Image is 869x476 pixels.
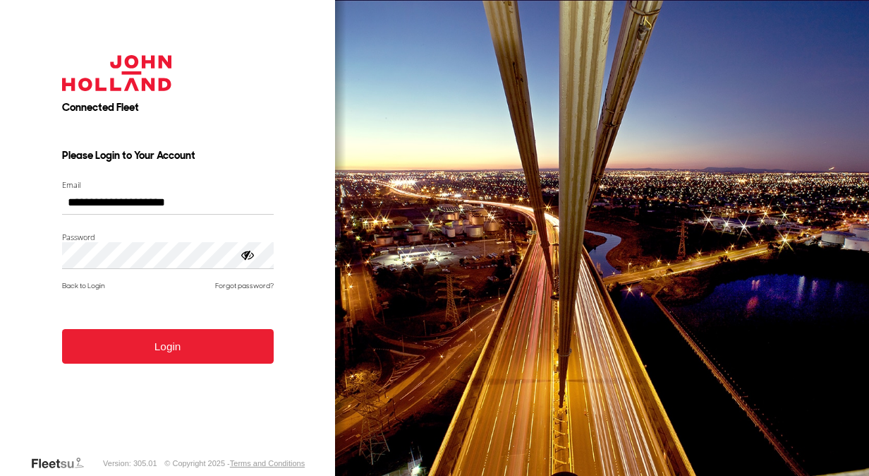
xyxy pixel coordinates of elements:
[62,179,274,190] label: Email
[62,100,274,114] h2: Connected Fleet
[230,459,305,468] a: Terms and Conditions
[62,148,274,162] h3: Please Login to Your Account
[62,55,172,91] img: John Holland
[164,459,305,468] div: © Copyright 2025 -
[62,281,105,290] a: Back to Login
[215,281,274,290] a: Forgot password?
[30,456,95,470] a: Visit our Website
[62,232,274,242] label: Password
[62,329,274,364] button: Login
[103,459,157,468] div: Version: 305.01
